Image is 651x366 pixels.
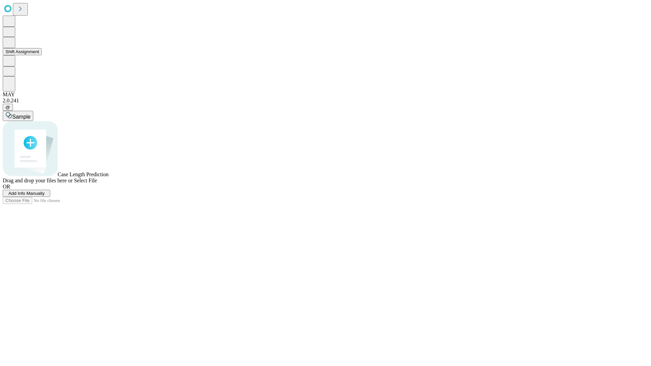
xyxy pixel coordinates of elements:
[3,104,13,111] button: @
[3,98,648,104] div: 2.0.241
[12,114,31,120] span: Sample
[58,171,108,177] span: Case Length Prediction
[5,105,10,110] span: @
[3,111,33,121] button: Sample
[8,191,45,196] span: Add Info Manually
[74,178,97,183] span: Select File
[3,190,50,197] button: Add Info Manually
[3,48,42,55] button: Shift Assignment
[3,178,73,183] span: Drag and drop your files here or
[3,184,10,189] span: OR
[3,91,648,98] div: MAY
